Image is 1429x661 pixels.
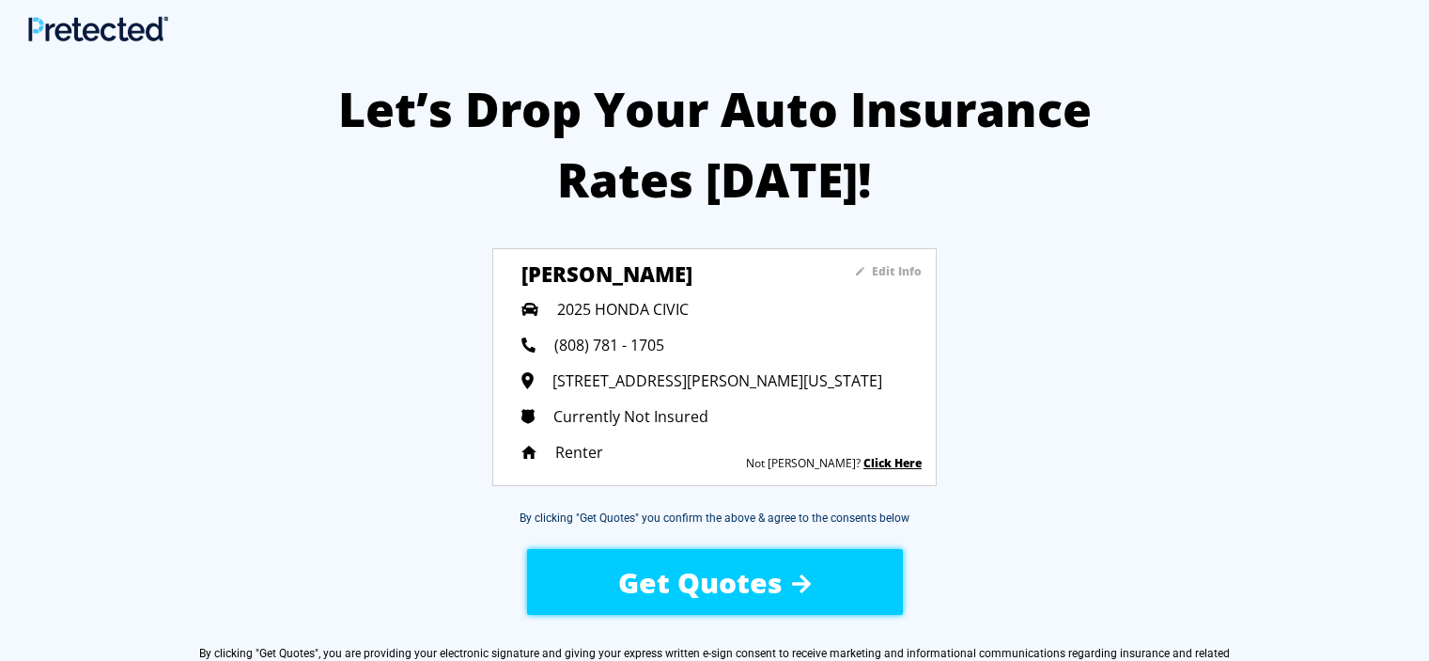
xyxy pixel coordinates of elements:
div: By clicking "Get Quotes" you confirm the above & agree to the consents below [520,510,909,527]
a: Click Here [863,455,922,471]
button: Get Quotes [527,549,903,615]
span: Get Quotes [618,563,783,602]
h2: Let’s Drop Your Auto Insurance Rates [DATE]! [320,74,1109,215]
sapn: Not [PERSON_NAME]? [746,455,861,471]
span: Get Quotes [259,647,315,660]
span: 2025 HONDA CIVIC [557,299,689,320]
span: Renter [555,442,603,463]
img: Main Logo [28,16,168,41]
span: (808) 781 - 1705 [554,335,664,355]
span: Currently Not Insured [553,406,708,427]
sapn: Edit Info [872,263,922,279]
span: [STREET_ADDRESS][PERSON_NAME][US_STATE] [552,370,882,391]
h3: [PERSON_NAME] [521,260,799,288]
